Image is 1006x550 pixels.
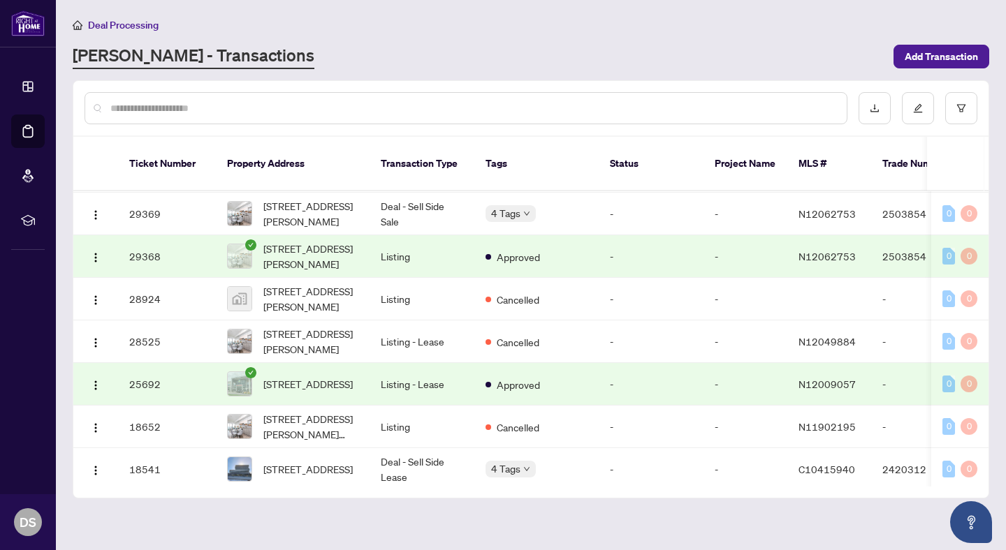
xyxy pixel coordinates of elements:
button: Logo [85,202,107,225]
span: [STREET_ADDRESS] [263,461,353,477]
th: Status [599,137,704,191]
span: DS [20,512,36,532]
td: - [599,193,704,235]
div: 0 [942,376,955,392]
span: 4 Tags [491,461,520,477]
span: [STREET_ADDRESS][PERSON_NAME] [263,241,358,272]
span: Cancelled [497,419,539,435]
span: down [523,466,530,473]
img: Logo [90,252,101,263]
td: - [704,320,787,363]
img: Logo [90,465,101,476]
td: Listing - Lease [370,363,474,406]
img: thumbnail-img [228,287,251,311]
button: download [859,92,891,124]
th: Tags [474,137,599,191]
div: 0 [961,376,977,392]
th: Project Name [704,137,787,191]
td: - [599,406,704,448]
td: 2503854 [871,193,969,235]
th: Trade Number [871,137,969,191]
div: 0 [942,290,955,307]
td: 28924 [118,278,216,320]
img: Logo [90,209,101,221]
img: thumbnail-img [228,415,251,438]
div: 0 [942,418,955,435]
td: - [871,406,969,448]
div: 0 [942,333,955,350]
span: Add Transaction [905,45,978,68]
td: 29368 [118,235,216,278]
td: - [704,448,787,491]
td: Deal - Sell Side Lease [370,448,474,491]
td: - [599,278,704,320]
button: Logo [85,458,107,480]
td: 18541 [118,448,216,491]
td: 28525 [118,320,216,363]
td: 25692 [118,363,216,406]
span: Approved [497,249,540,265]
td: Listing [370,278,474,320]
div: 0 [961,290,977,307]
img: thumbnail-img [228,372,251,396]
span: download [870,103,880,113]
span: down [523,210,530,217]
img: thumbnail-img [228,202,251,225]
th: Property Address [216,137,370,191]
img: Logo [90,337,101,348]
td: - [599,363,704,406]
td: 29369 [118,193,216,235]
div: 0 [961,205,977,222]
span: home [73,20,82,30]
div: 0 [942,248,955,265]
a: [PERSON_NAME] - Transactions [73,44,314,69]
td: Listing - Lease [370,320,474,363]
button: Add Transaction [894,45,989,68]
div: 0 [961,461,977,477]
td: - [599,235,704,278]
td: - [704,235,787,278]
td: - [704,193,787,235]
td: - [704,406,787,448]
td: Listing [370,235,474,278]
th: Transaction Type [370,137,474,191]
td: Listing [370,406,474,448]
span: filter [956,103,966,113]
span: [STREET_ADDRESS][PERSON_NAME][PERSON_NAME] [263,411,358,442]
span: check-circle [245,239,256,251]
td: - [599,448,704,491]
td: - [871,278,969,320]
td: - [704,363,787,406]
span: [STREET_ADDRESS] [263,376,353,392]
td: - [871,363,969,406]
span: [STREET_ADDRESS][PERSON_NAME] [263,198,358,229]
span: N12062753 [799,250,856,262]
img: Logo [90,422,101,433]
span: [STREET_ADDRESS][PERSON_NAME] [263,326,358,357]
button: Open asap [950,501,992,543]
img: thumbnail-img [228,457,251,481]
span: N11902195 [799,420,856,433]
img: Logo [90,295,101,306]
button: filter [945,92,977,124]
button: Logo [85,245,107,267]
th: MLS # [787,137,871,191]
div: 0 [961,333,977,350]
td: Deal - Sell Side Sale [370,193,474,235]
span: N12062753 [799,207,856,220]
div: 0 [961,418,977,435]
button: Logo [85,330,107,352]
img: thumbnail-img [228,244,251,268]
td: 18652 [118,406,216,448]
span: 4 Tags [491,205,520,221]
div: 0 [942,461,955,477]
button: Logo [85,373,107,395]
img: thumbnail-img [228,329,251,353]
button: Logo [85,415,107,438]
td: 2503854 [871,235,969,278]
span: check-circle [245,367,256,378]
span: edit [913,103,923,113]
span: N12009057 [799,378,856,390]
img: Logo [90,380,101,391]
div: 0 [961,248,977,265]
